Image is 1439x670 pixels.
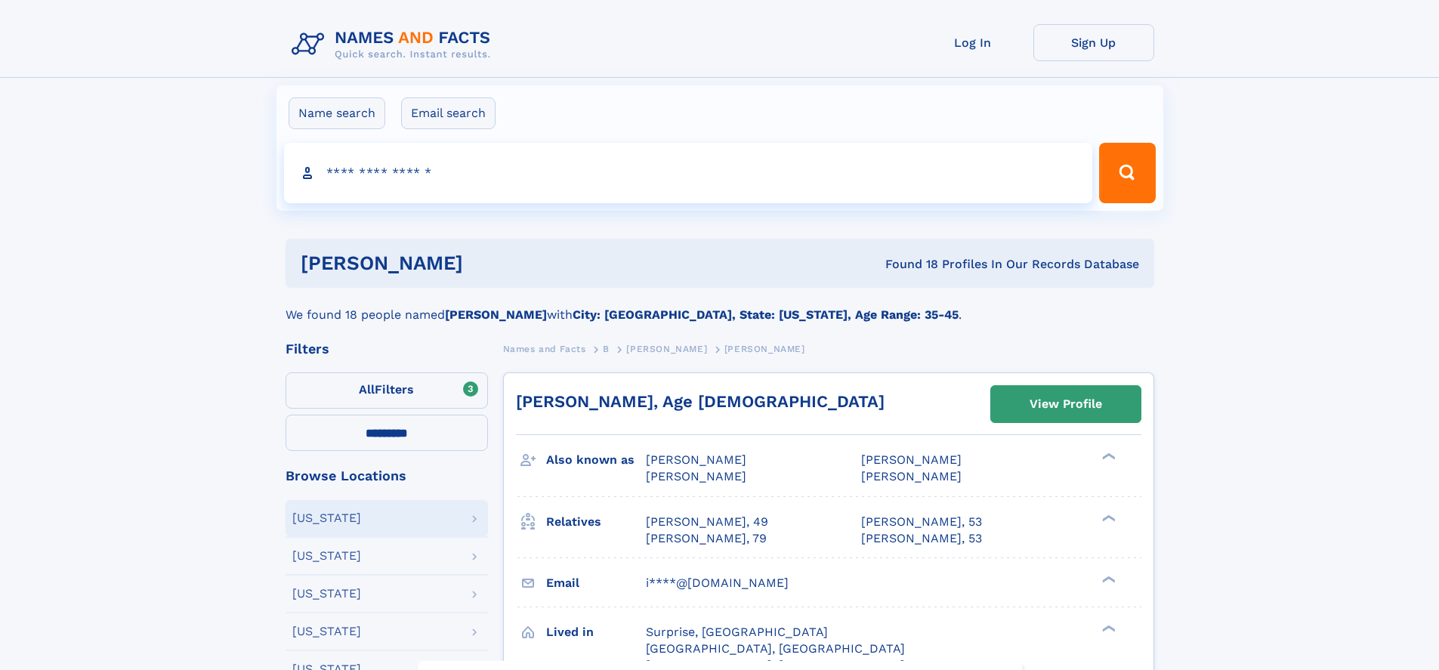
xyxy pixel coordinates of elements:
button: Search Button [1099,143,1155,203]
input: search input [284,143,1093,203]
span: [PERSON_NAME] [861,469,962,483]
label: Email search [401,97,496,129]
div: [US_STATE] [292,588,361,600]
a: [PERSON_NAME] [626,339,707,358]
h1: [PERSON_NAME] [301,254,675,273]
span: [PERSON_NAME] [646,469,746,483]
span: B [603,344,610,354]
div: ❯ [1098,452,1116,462]
b: City: [GEOGRAPHIC_DATA], State: [US_STATE], Age Range: 35-45 [573,307,959,322]
h3: Email [546,570,646,596]
div: Found 18 Profiles In Our Records Database [674,256,1139,273]
span: [PERSON_NAME] [626,344,707,354]
div: Filters [286,342,488,356]
span: All [359,382,375,397]
div: View Profile [1030,387,1102,421]
a: [PERSON_NAME], Age [DEMOGRAPHIC_DATA] [516,392,885,411]
a: B [603,339,610,358]
span: [GEOGRAPHIC_DATA], [GEOGRAPHIC_DATA] [646,641,905,656]
h3: Relatives [546,509,646,535]
span: [PERSON_NAME] [646,452,746,467]
label: Name search [289,97,385,129]
a: [PERSON_NAME], 53 [861,514,982,530]
span: [PERSON_NAME] [861,452,962,467]
h3: Also known as [546,447,646,473]
span: Surprise, [GEOGRAPHIC_DATA] [646,625,828,639]
a: [PERSON_NAME], 49 [646,514,768,530]
a: Sign Up [1033,24,1154,61]
a: [PERSON_NAME], 79 [646,530,767,547]
a: View Profile [991,386,1141,422]
div: Browse Locations [286,469,488,483]
a: Log In [912,24,1033,61]
label: Filters [286,372,488,409]
h3: Lived in [546,619,646,645]
div: [US_STATE] [292,550,361,562]
span: [PERSON_NAME] [724,344,805,354]
div: ❯ [1098,574,1116,584]
a: [PERSON_NAME], 53 [861,530,982,547]
b: [PERSON_NAME] [445,307,547,322]
div: [US_STATE] [292,512,361,524]
div: ❯ [1098,623,1116,633]
div: ❯ [1098,513,1116,523]
img: Logo Names and Facts [286,24,503,65]
div: [US_STATE] [292,625,361,638]
div: We found 18 people named with . [286,288,1154,324]
a: Names and Facts [503,339,586,358]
